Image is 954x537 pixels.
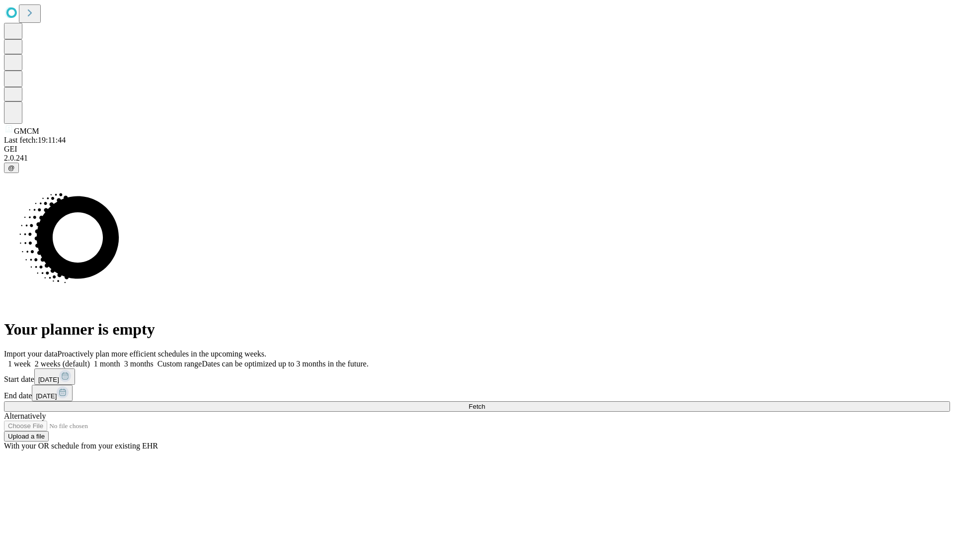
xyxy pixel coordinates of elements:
[35,359,90,368] span: 2 weeks (default)
[4,368,950,385] div: Start date
[124,359,154,368] span: 3 months
[469,403,485,410] span: Fetch
[8,359,31,368] span: 1 week
[4,431,49,442] button: Upload a file
[4,385,950,401] div: End date
[36,392,57,400] span: [DATE]
[32,385,73,401] button: [DATE]
[34,368,75,385] button: [DATE]
[8,164,15,172] span: @
[202,359,368,368] span: Dates can be optimized up to 3 months in the future.
[4,401,950,412] button: Fetch
[4,442,158,450] span: With your OR schedule from your existing EHR
[4,163,19,173] button: @
[58,350,266,358] span: Proactively plan more efficient schedules in the upcoming weeks.
[4,154,950,163] div: 2.0.241
[4,136,66,144] span: Last fetch: 19:11:44
[4,412,46,420] span: Alternatively
[38,376,59,383] span: [DATE]
[4,320,950,339] h1: Your planner is empty
[158,359,202,368] span: Custom range
[94,359,120,368] span: 1 month
[4,145,950,154] div: GEI
[4,350,58,358] span: Import your data
[14,127,39,135] span: GMCM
